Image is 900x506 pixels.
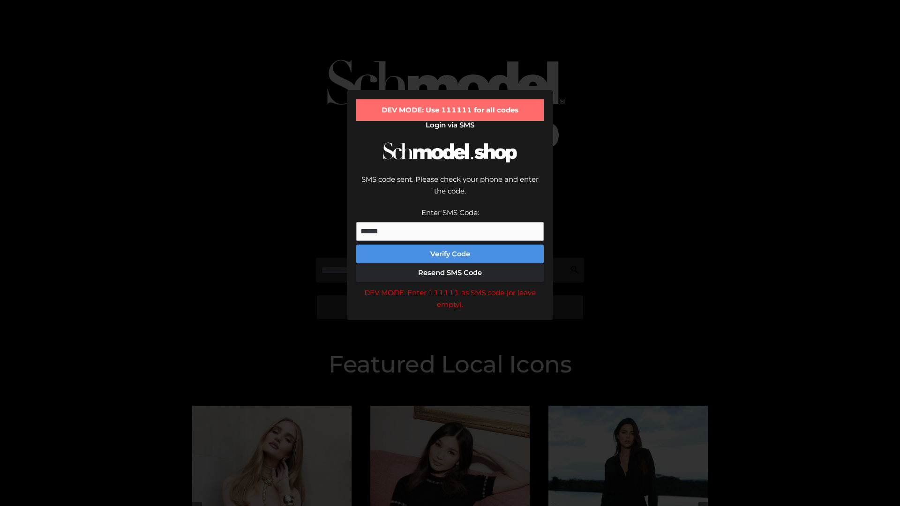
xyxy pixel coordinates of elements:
button: Resend SMS Code [356,263,544,282]
div: SMS code sent. Please check your phone and enter the code. [356,173,544,207]
h2: Login via SMS [356,121,544,129]
img: Schmodel Logo [380,134,520,171]
div: DEV MODE: Use 111111 for all codes [356,99,544,121]
label: Enter SMS Code: [421,208,479,217]
div: DEV MODE: Enter 111111 as SMS code (or leave empty). [356,287,544,311]
button: Verify Code [356,245,544,263]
